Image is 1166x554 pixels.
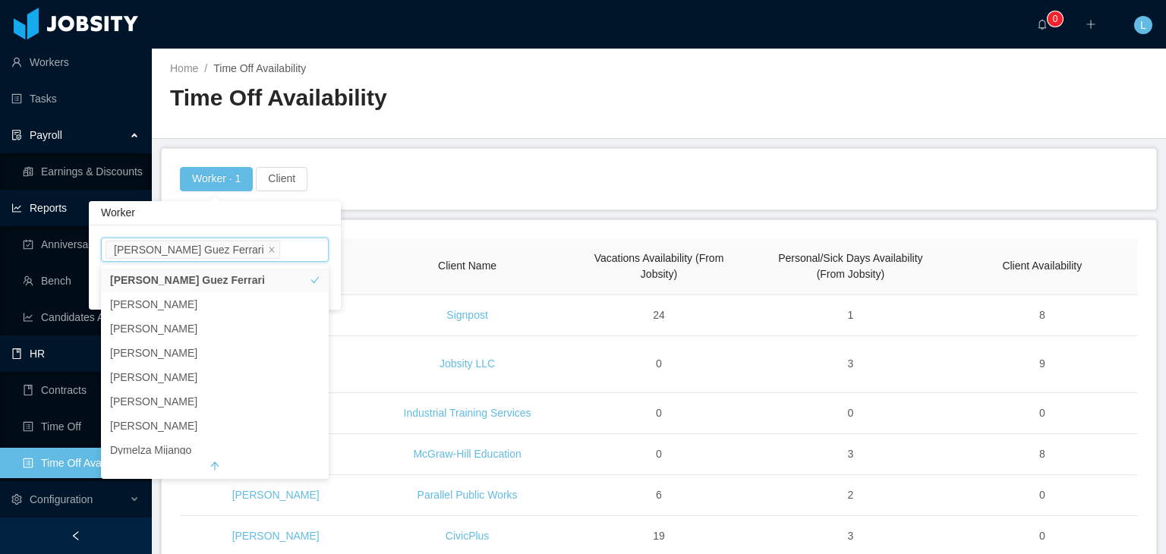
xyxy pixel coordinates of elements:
td: 0 [563,393,755,434]
td: 3 [755,336,946,393]
span: Time Off Availability [213,62,306,74]
td: 6 [563,475,755,516]
a: [PERSON_NAME] [232,530,320,542]
i: icon: bell [1037,19,1048,30]
i: icon: file-protect [11,130,22,140]
i: icon: check [310,373,320,382]
button: Client [256,167,307,191]
a: icon: bookContracts [23,375,140,405]
li: [PERSON_NAME] [101,292,329,316]
a: [PERSON_NAME] [232,489,320,501]
span: Configuration [30,493,93,505]
button: Worker · 1 [180,167,253,191]
li: [PERSON_NAME] [101,341,329,365]
a: icon: teamBench [23,266,140,296]
span: Personal/Sick Days Availability (From Jobsity) [778,252,922,280]
li: [PERSON_NAME] [101,365,329,389]
li: Dymelza Mijango [101,438,329,462]
i: icon: line-chart [11,203,22,213]
a: icon: profileTime Off [23,411,140,442]
i: icon: setting [11,494,22,505]
span: Reports [30,202,67,214]
i: icon: check [310,324,320,333]
i: icon: check [310,421,320,430]
li: [PERSON_NAME] [101,389,329,414]
div: [PERSON_NAME] Guez Ferrari [114,241,264,258]
i: icon: book [11,348,22,359]
i: icon: check [310,397,320,406]
a: icon: profileTime Off Availability [23,448,140,478]
td: 0 [563,336,755,393]
a: Signpost [446,309,487,321]
td: 0 [563,434,755,475]
a: McGraw-Hill Education [413,448,521,460]
span: / [204,62,207,74]
span: Vacations Availability (From Jobsity) [594,252,724,280]
sup: 0 [1048,11,1063,27]
i: icon: check [310,445,320,455]
a: icon: line-chartCandidates Approved [23,302,140,332]
a: CivicPlus [446,530,490,542]
span: HR [30,348,45,360]
i: icon: check [310,348,320,357]
td: 0 [755,393,946,434]
span: Payroll [30,129,62,141]
td: 3 [755,434,946,475]
a: Parallel Public Works [418,489,518,501]
li: [PERSON_NAME] [101,316,329,341]
i: icon: check [310,300,320,309]
a: icon: profileTasks [11,83,140,114]
span: Client Name [438,260,496,272]
td: 8 [947,295,1138,336]
td: 2 [755,475,946,516]
i: icon: close [268,246,276,255]
a: icon: carry-outAnniversary [23,229,140,260]
span: L [1140,16,1146,34]
li: Matheus Davidson Guez Ferrari [106,241,280,259]
td: 8 [947,434,1138,475]
li: [PERSON_NAME] [101,414,329,438]
button: arrow-up [101,455,329,479]
td: 9 [947,336,1138,393]
td: 1 [755,295,946,336]
span: Client Availability [1002,260,1082,272]
td: 0 [947,393,1138,434]
a: icon: reconciliationEarnings & Discounts [23,156,140,187]
li: [PERSON_NAME] Guez Ferrari [101,268,329,292]
a: Industrial Training Services [404,407,531,419]
div: Worker [89,201,341,225]
h2: Time Off Availability [170,83,659,114]
a: Home [170,62,198,74]
td: 0 [947,475,1138,516]
a: icon: userWorkers [11,47,140,77]
i: icon: check [310,275,320,285]
td: 24 [563,295,755,336]
a: Jobsity LLC [440,357,495,370]
i: icon: plus [1086,19,1096,30]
